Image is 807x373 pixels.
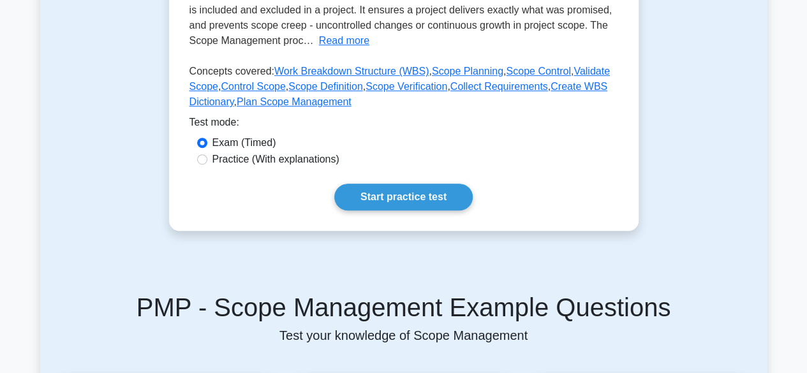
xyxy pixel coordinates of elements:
[212,152,339,167] label: Practice (With explanations)
[237,96,352,107] a: Plan Scope Management
[56,328,752,343] p: Test your knowledge of Scope Management
[189,64,618,115] p: Concepts covered: , , , , , , , , ,
[319,33,369,48] button: Read more
[221,81,285,92] a: Control Scope
[288,81,363,92] a: Scope Definition
[189,66,610,92] a: Validate Scope
[450,81,548,92] a: Collect Requirements
[432,66,503,77] a: Scope Planning
[334,184,473,210] a: Start practice test
[274,66,429,77] a: Work Breakdown Structure (WBS)
[366,81,447,92] a: Scope Verification
[212,135,276,150] label: Exam (Timed)
[506,66,570,77] a: Scope Control
[189,115,618,135] div: Test mode:
[56,292,752,323] h5: PMP - Scope Management Example Questions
